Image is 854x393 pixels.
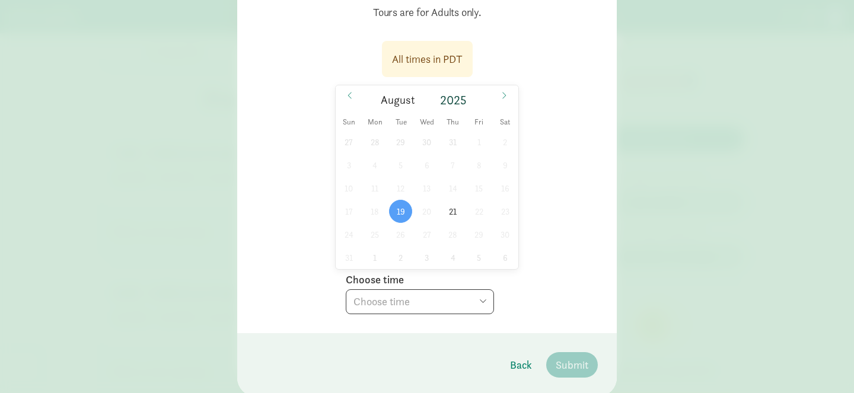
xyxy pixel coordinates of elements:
span: Tue [388,119,414,126]
span: Fri [466,119,492,126]
div: All times in PDT [392,51,463,67]
button: Submit [546,352,598,378]
span: Sun [336,119,362,126]
span: August [381,95,415,106]
span: August 19, 2025 [389,200,412,223]
span: Wed [414,119,440,126]
label: Choose time [346,273,404,287]
span: Mon [362,119,388,126]
span: August 21, 2025 [441,200,464,223]
span: Submit [556,357,588,373]
span: Sat [492,119,518,126]
span: Thu [440,119,466,126]
span: Back [510,357,532,373]
button: Back [501,352,541,378]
